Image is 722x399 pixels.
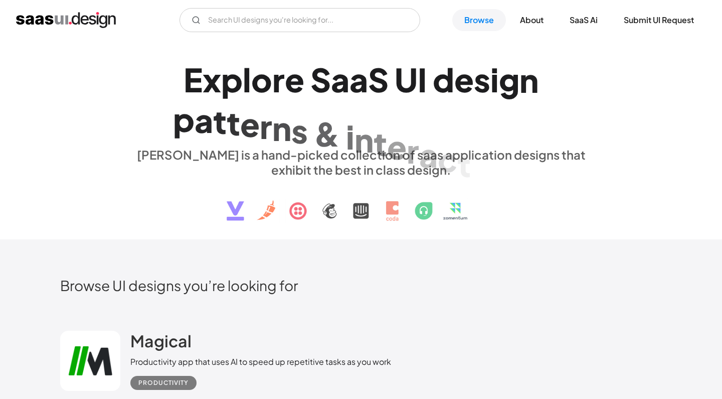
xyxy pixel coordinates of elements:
[227,103,240,142] div: t
[354,120,374,159] div: n
[418,60,427,99] div: I
[438,141,457,179] div: c
[285,60,304,99] div: e
[454,60,474,99] div: e
[349,60,368,99] div: a
[407,131,419,170] div: r
[240,105,260,144] div: e
[331,60,349,99] div: a
[260,107,272,146] div: r
[16,12,116,28] a: home
[346,117,354,156] div: i
[130,356,391,368] div: Productivity app that uses AI to speed up repetitive tasks as you work
[508,9,556,31] a: About
[310,60,331,99] div: S
[499,60,519,99] div: g
[558,9,610,31] a: SaaS Ai
[272,60,285,99] div: r
[203,60,221,99] div: x
[368,60,389,99] div: S
[173,100,195,139] div: p
[130,331,192,356] a: Magical
[474,60,490,99] div: s
[184,60,203,99] div: E
[419,136,438,175] div: a
[209,177,513,229] img: text, icon, saas logo
[130,60,592,138] h1: Explore SaaS UI design patterns & interactions.
[433,60,454,99] div: d
[243,60,251,99] div: l
[251,60,272,99] div: o
[213,102,227,141] div: t
[130,147,592,177] div: [PERSON_NAME] is a hand-picked collection of saas application designs that exhibit the best in cl...
[221,60,243,99] div: p
[490,60,499,99] div: i
[387,128,407,167] div: e
[612,9,706,31] a: Submit UI Request
[60,277,662,294] h2: Browse UI designs you’re looking for
[519,61,538,99] div: n
[195,101,213,140] div: a
[452,9,506,31] a: Browse
[179,8,420,32] form: Email Form
[314,114,340,153] div: &
[374,124,387,163] div: t
[291,112,308,151] div: s
[138,377,189,389] div: Productivity
[457,145,471,184] div: t
[130,331,192,351] h2: Magical
[179,8,420,32] input: Search UI designs you're looking for...
[272,109,291,148] div: n
[395,60,418,99] div: U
